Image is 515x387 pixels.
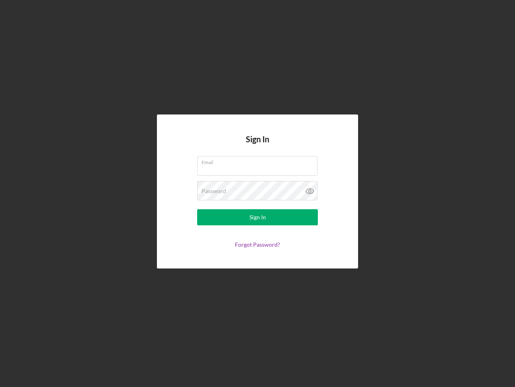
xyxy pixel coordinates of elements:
a: Forgot Password? [235,241,280,248]
label: Password [202,188,226,194]
div: Sign In [249,209,266,225]
label: Email [202,156,317,165]
button: Sign In [197,209,318,225]
h4: Sign In [246,135,269,156]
